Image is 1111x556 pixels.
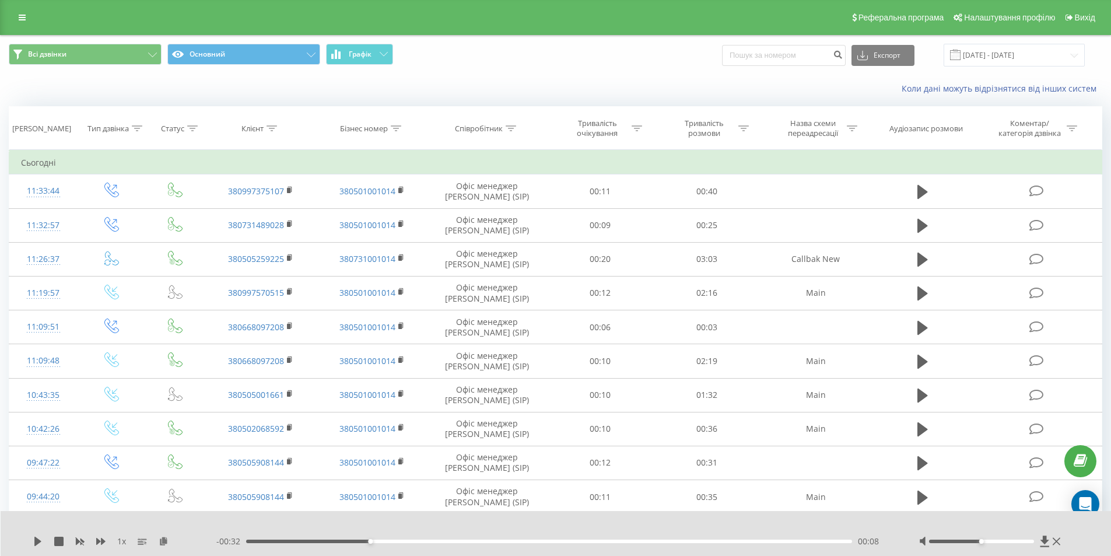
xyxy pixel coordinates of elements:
td: Офіс менеджер [PERSON_NAME] (SIP) [427,174,547,208]
td: 00:06 [547,310,654,344]
div: [PERSON_NAME] [12,124,71,134]
div: 11:19:57 [21,282,66,305]
div: 10:42:26 [21,418,66,440]
td: Main [760,480,871,514]
a: 380501001014 [339,219,395,230]
span: Реферальна програма [858,13,944,22]
td: 00:03 [654,310,760,344]
div: 11:26:37 [21,248,66,271]
button: Графік [326,44,393,65]
td: Офіс менеджер [PERSON_NAME] (SIP) [427,446,547,480]
td: 00:25 [654,208,760,242]
button: Експорт [851,45,914,66]
a: Коли дані можуть відрізнятися вiд інших систем [902,83,1102,94]
span: 00:08 [858,536,879,547]
div: Співробітник [455,124,503,134]
a: 380731489028 [228,219,284,230]
a: 380501001014 [339,457,395,468]
span: Налаштування профілю [964,13,1055,22]
td: Офіс менеджер [PERSON_NAME] (SIP) [427,344,547,378]
td: Main [760,276,871,310]
a: 380501001014 [339,355,395,366]
a: 380501001014 [339,423,395,434]
a: 380505908144 [228,457,284,468]
div: Accessibility label [979,539,984,544]
div: Open Intercom Messenger [1071,490,1099,518]
input: Пошук за номером [722,45,846,66]
td: 00:10 [547,344,654,378]
td: 00:10 [547,412,654,446]
button: Основний [167,44,320,65]
div: Клієнт [241,124,264,134]
td: Main [760,412,871,446]
td: 03:03 [654,242,760,276]
div: 11:09:48 [21,349,66,372]
a: 380502068592 [228,423,284,434]
td: Офіс менеджер [PERSON_NAME] (SIP) [427,276,547,310]
a: 380501001014 [339,389,395,400]
td: Callbak New [760,242,871,276]
div: Тип дзвінка [87,124,129,134]
td: 00:09 [547,208,654,242]
td: 00:12 [547,276,654,310]
button: Всі дзвінки [9,44,162,65]
td: 01:32 [654,378,760,412]
td: 00:31 [654,446,760,480]
a: 380505259225 [228,253,284,264]
td: Офіс менеджер [PERSON_NAME] (SIP) [427,378,547,412]
a: 380668097208 [228,321,284,333]
td: Офіс менеджер [PERSON_NAME] (SIP) [427,412,547,446]
a: 380505908144 [228,491,284,502]
td: Офіс менеджер [PERSON_NAME] (SIP) [427,208,547,242]
span: Вихід [1075,13,1095,22]
span: 1 x [117,536,126,547]
td: 00:40 [654,174,760,208]
td: Офіс менеджер [PERSON_NAME] (SIP) [427,242,547,276]
div: Тривалість очікування [566,118,629,138]
div: Бізнес номер [340,124,388,134]
div: 09:44:20 [21,485,66,508]
div: Назва схеми переадресації [781,118,844,138]
td: 00:35 [654,480,760,514]
a: 380501001014 [339,491,395,502]
td: 00:10 [547,378,654,412]
a: 380501001014 [339,287,395,298]
td: Main [760,344,871,378]
div: 11:32:57 [21,214,66,237]
div: Статус [161,124,184,134]
td: 02:16 [654,276,760,310]
span: Графік [349,50,371,58]
div: 09:47:22 [21,452,66,474]
td: 02:19 [654,344,760,378]
div: Коментар/категорія дзвінка [996,118,1064,138]
td: 00:20 [547,242,654,276]
span: - 00:32 [216,536,246,547]
a: 380668097208 [228,355,284,366]
span: Всі дзвінки [28,50,66,59]
a: 380505001661 [228,389,284,400]
td: Офіс менеджер [PERSON_NAME] (SIP) [427,480,547,514]
div: 11:33:44 [21,180,66,202]
a: 380501001014 [339,321,395,333]
div: 10:43:35 [21,384,66,407]
div: Accessibility label [368,539,373,544]
td: 00:12 [547,446,654,480]
a: 380501001014 [339,186,395,197]
div: Аудіозапис розмови [889,124,963,134]
div: Тривалість розмови [673,118,735,138]
td: Офіс менеджер [PERSON_NAME] (SIP) [427,310,547,344]
a: 380997375107 [228,186,284,197]
td: 00:36 [654,412,760,446]
td: Main [760,378,871,412]
a: 380731001014 [339,253,395,264]
div: 11:09:51 [21,316,66,338]
td: 00:11 [547,480,654,514]
td: Сьогодні [9,151,1102,174]
a: 380997570515 [228,287,284,298]
td: 00:11 [547,174,654,208]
